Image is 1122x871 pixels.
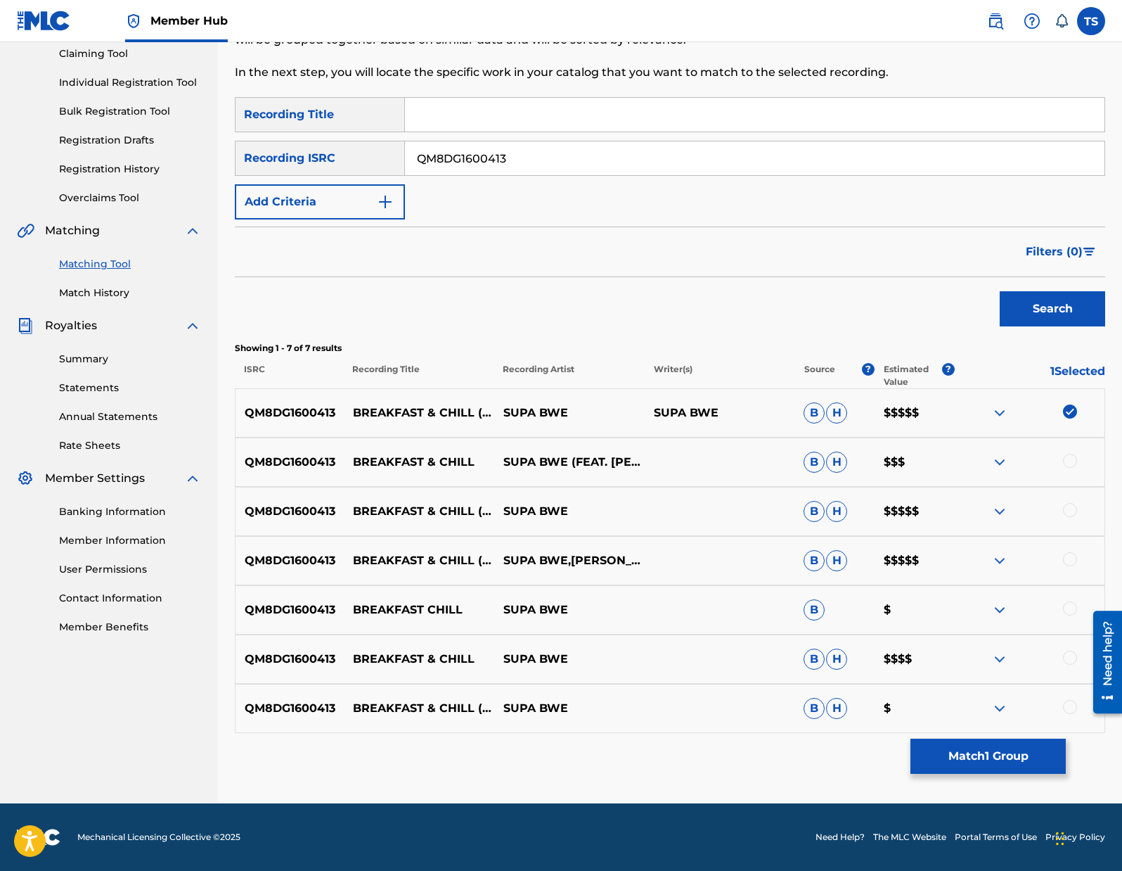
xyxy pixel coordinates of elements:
[1055,14,1069,28] div: Notifications
[236,602,344,618] p: QM8DG1600413
[494,363,644,388] p: Recording Artist
[991,503,1008,520] img: expand
[59,533,201,548] a: Member Information
[991,405,1008,421] img: expand
[1026,243,1083,260] span: Filters ( 0 )
[236,454,344,471] p: QM8DG1600413
[59,286,201,300] a: Match History
[804,363,835,388] p: Source
[826,452,847,473] span: H
[875,454,955,471] p: $$$
[991,700,1008,717] img: expand
[644,363,794,388] p: Writer(s)
[184,222,201,239] img: expand
[59,381,201,395] a: Statements
[1063,405,1077,419] img: deselect
[59,162,201,177] a: Registration History
[804,649,825,670] span: B
[875,405,955,421] p: $$$$$
[235,363,343,388] p: ISRC
[875,700,955,717] p: $
[494,503,644,520] p: SUPA BWE
[494,405,644,421] p: SUPA BWE
[1000,291,1105,326] button: Search
[804,550,825,571] span: B
[45,222,100,239] span: Matching
[955,363,1105,388] p: 1 Selected
[1083,606,1122,719] iframe: Resource Center
[862,363,875,376] span: ?
[804,599,825,621] span: B
[59,133,201,148] a: Registration Drafts
[884,363,941,388] p: Estimated Value
[150,13,228,29] span: Member Hub
[17,317,34,334] img: Royalties
[17,470,34,487] img: Member Settings
[875,651,955,668] p: $$$$
[875,602,955,618] p: $
[343,363,494,388] p: Recording Title
[875,503,955,520] p: $$$$$
[17,11,71,31] img: MLC Logo
[235,184,405,220] button: Add Criteria
[991,651,1008,668] img: expand
[184,470,201,487] img: expand
[875,552,955,569] p: $$$$$
[59,591,201,606] a: Contact Information
[59,75,201,90] a: Individual Registration Tool
[873,831,946,844] a: The MLC Website
[59,191,201,205] a: Overclaims Tool
[1017,234,1105,269] button: Filters (0)
[59,104,201,119] a: Bulk Registration Tool
[910,739,1066,774] button: Match1 Group
[236,552,344,569] p: QM8DG1600413
[235,64,905,81] p: In the next step, you will locate the specific work in your catalog that you want to match to the...
[45,317,97,334] span: Royalties
[344,405,494,421] p: BREAKFAST & CHILL (FT [PERSON_NAME])
[59,352,201,367] a: Summary
[59,438,201,453] a: Rate Sheets
[59,257,201,272] a: Matching Tool
[991,602,1008,618] img: expand
[804,402,825,424] span: B
[59,620,201,635] a: Member Benefits
[494,602,644,618] p: SUPA BWE
[236,700,344,717] p: QM8DG1600413
[494,651,644,668] p: SUPA BWE
[987,13,1004,30] img: search
[826,698,847,719] span: H
[344,454,494,471] p: BREAKFAST & CHILL
[1056,818,1064,860] div: Drag
[1018,7,1046,35] div: Help
[981,7,1010,35] a: Public Search
[826,402,847,424] span: H
[991,552,1008,569] img: expand
[344,602,494,618] p: BREAKFAST CHILL
[804,501,825,522] span: B
[235,342,1105,355] p: Showing 1 - 7 of 7 results
[236,651,344,668] p: QM8DG1600413
[125,13,142,30] img: Top Rightsholder
[1077,7,1105,35] div: User Menu
[59,409,201,424] a: Annual Statements
[1045,831,1105,844] a: Privacy Policy
[235,97,1105,333] form: Search Form
[1052,803,1122,871] iframe: Chat Widget
[815,831,865,844] a: Need Help?
[1083,248,1095,256] img: filter
[804,452,825,473] span: B
[344,651,494,668] p: BREAKFAST & CHILL
[344,700,494,717] p: BREAKFAST & CHILL (FEAT. [PERSON_NAME])
[59,504,201,519] a: Banking Information
[494,552,644,569] p: SUPA BWE,[PERSON_NAME]
[494,454,644,471] p: SUPA BWE (FEAT. [PERSON_NAME])
[236,405,344,421] p: QM8DG1600413
[45,470,145,487] span: Member Settings
[377,193,394,210] img: 9d2ae6d4665cec9f34b9.svg
[17,222,34,239] img: Matching
[77,831,240,844] span: Mechanical Licensing Collective © 2025
[804,698,825,719] span: B
[59,46,201,61] a: Claiming Tool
